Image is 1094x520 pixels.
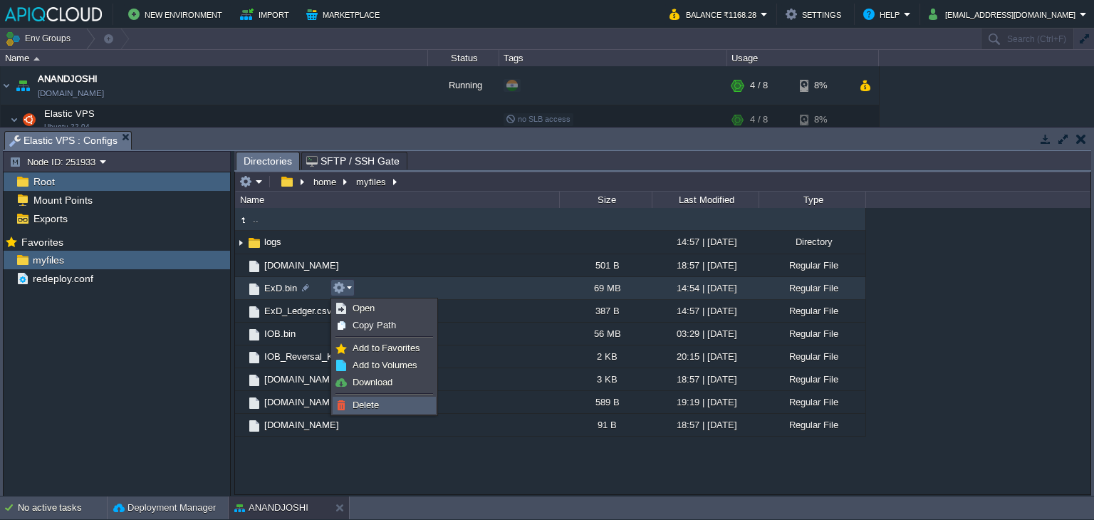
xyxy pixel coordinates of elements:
div: 56 MB [559,323,652,345]
img: AMDAwAAAACH5BAEAAAAALAAAAAABAAEAAAICRAEAOw== [1,66,12,105]
img: AMDAwAAAACH5BAEAAAAALAAAAAABAAEAAAICRAEAOw== [235,277,246,299]
div: Status [429,50,499,66]
div: 14:57 | [DATE] [652,231,759,253]
img: AMDAwAAAACH5BAEAAAAALAAAAAABAAEAAAICRAEAOw== [246,350,262,365]
a: IOB.bin [262,328,298,340]
div: 387 B [559,300,652,322]
img: AMDAwAAAACH5BAEAAAAALAAAAAABAAEAAAICRAEAOw== [235,212,251,228]
a: myfiles [30,254,66,266]
div: Regular File [759,254,865,276]
img: AMDAwAAAACH5BAEAAAAALAAAAAABAAEAAAICRAEAOw== [246,373,262,388]
span: Download [353,377,392,388]
div: 4 / 8 [750,105,768,134]
div: 18:57 | [DATE] [652,254,759,276]
button: New Environment [128,6,226,23]
div: Regular File [759,345,865,368]
img: APIQCloud [5,7,102,21]
a: [DOMAIN_NAME] [262,396,341,408]
button: home [311,175,340,188]
div: 4 / 8 [750,66,768,105]
button: Deployment Manager [113,501,216,515]
a: ExD_Ledger.csv [262,305,334,317]
div: 8% [800,66,846,105]
a: [DOMAIN_NAME] [262,259,341,271]
div: 18:57 | [DATE] [652,414,759,436]
div: 501 B [559,254,652,276]
span: Directories [244,152,292,170]
a: ExD.bin [262,282,299,294]
a: Add to Favorites [333,340,435,356]
span: no SLB access [506,115,571,123]
span: Root [31,175,57,188]
div: 3 KB [559,368,652,390]
div: Name [236,192,559,208]
div: Regular File [759,414,865,436]
div: Regular File [759,277,865,299]
span: SFTP / SSH Gate [306,152,400,170]
img: AMDAwAAAACH5BAEAAAAALAAAAAABAAEAAAICRAEAOw== [246,304,262,320]
a: Delete [333,397,435,413]
img: AMDAwAAAACH5BAEAAAAALAAAAAABAAEAAAICRAEAOw== [235,368,246,390]
input: Click to enter the path [235,172,1090,192]
img: AMDAwAAAACH5BAEAAAAALAAAAAABAAEAAAICRAEAOw== [235,391,246,413]
div: Regular File [759,368,865,390]
button: Env Groups [5,28,75,48]
img: AMDAwAAAACH5BAEAAAAALAAAAAABAAEAAAICRAEAOw== [246,395,262,411]
div: Regular File [759,300,865,322]
div: Directory [759,231,865,253]
span: Open [353,303,375,313]
button: Help [863,6,904,23]
span: [DOMAIN_NAME] [262,373,341,385]
span: Delete [353,400,379,410]
div: No active tasks [18,496,107,519]
span: Ubuntu 22.04 [44,123,90,131]
span: Copy Path [353,320,396,331]
div: Name [1,50,427,66]
button: Node ID: 251933 [9,155,100,168]
div: 19:19 | [DATE] [652,391,759,413]
img: AMDAwAAAACH5BAEAAAAALAAAAAABAAEAAAICRAEAOw== [246,327,262,343]
button: Settings [786,6,845,23]
div: Running [428,66,499,105]
div: 03:29 | [DATE] [652,323,759,345]
a: ANANDJOSHI [38,72,98,86]
img: AMDAwAAAACH5BAEAAAAALAAAAAABAAEAAAICRAEAOw== [235,323,246,345]
div: Tags [500,50,726,66]
img: AMDAwAAAACH5BAEAAAAALAAAAAABAAEAAAICRAEAOw== [246,418,262,434]
img: AMDAwAAAACH5BAEAAAAALAAAAAABAAEAAAICRAEAOw== [246,259,262,274]
img: AMDAwAAAACH5BAEAAAAALAAAAAABAAEAAAICRAEAOw== [235,345,246,368]
span: Add to Favorites [353,343,420,353]
div: 14:57 | [DATE] [652,300,759,322]
button: Balance ₹1168.28 [670,6,761,23]
a: Open [333,301,435,316]
a: Favorites [19,236,66,248]
span: logs [262,236,283,248]
span: Favorites [19,236,66,249]
img: AMDAwAAAACH5BAEAAAAALAAAAAABAAEAAAICRAEAOw== [246,281,262,297]
a: Mount Points [31,194,95,207]
div: 69 MB [559,277,652,299]
img: AMDAwAAAACH5BAEAAAAALAAAAAABAAEAAAICRAEAOw== [235,300,246,322]
img: AMDAwAAAACH5BAEAAAAALAAAAAABAAEAAAICRAEAOw== [10,105,19,134]
button: Marketplace [306,6,384,23]
div: 589 B [559,391,652,413]
a: Elastic VPSUbuntu 22.04 [43,108,97,119]
img: AMDAwAAAACH5BAEAAAAALAAAAAABAAEAAAICRAEAOw== [13,66,33,105]
img: AMDAwAAAACH5BAEAAAAALAAAAAABAAEAAAICRAEAOw== [235,232,246,254]
span: Elastic VPS : Configs [9,132,118,150]
a: .. [251,213,261,225]
img: AMDAwAAAACH5BAEAAAAALAAAAAABAAEAAAICRAEAOw== [246,235,262,251]
a: Exports [31,212,70,225]
button: myfiles [354,175,390,188]
a: Add to Volumes [333,358,435,373]
a: [DOMAIN_NAME] [262,419,341,431]
div: Usage [728,50,878,66]
img: AMDAwAAAACH5BAEAAAAALAAAAAABAAEAAAICRAEAOw== [19,105,39,134]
